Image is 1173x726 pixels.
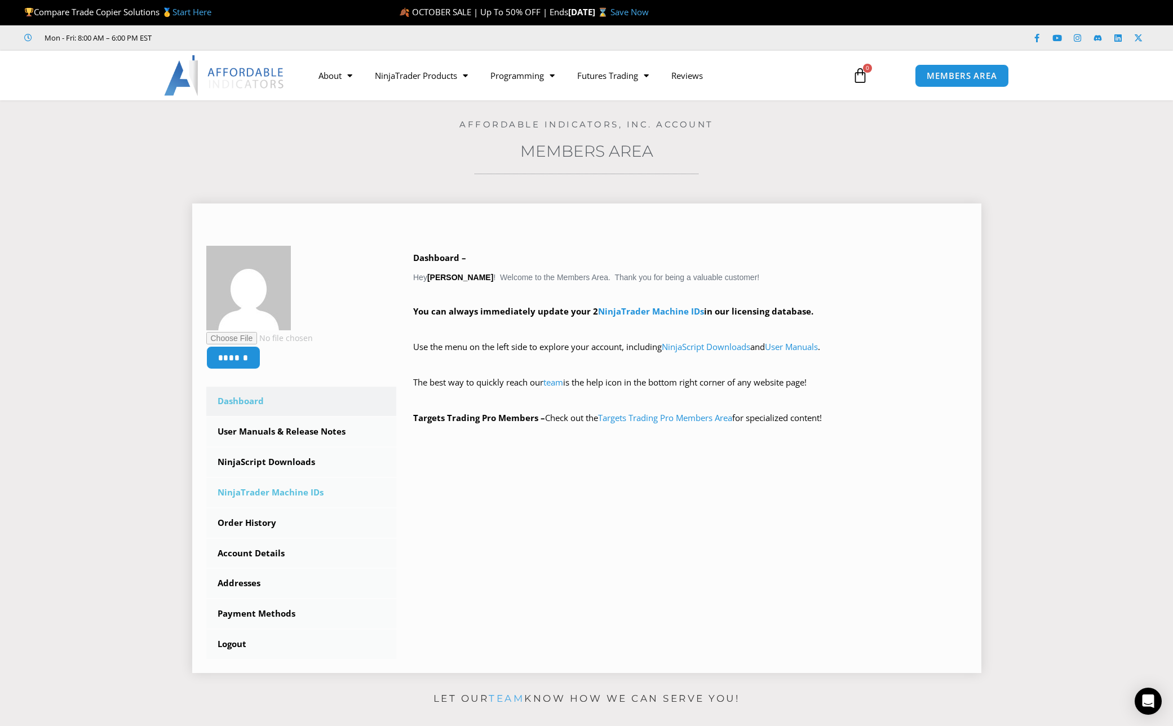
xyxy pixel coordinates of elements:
[479,63,566,88] a: Programming
[413,412,545,423] strong: Targets Trading Pro Members –
[206,508,397,538] a: Order History
[915,64,1009,87] a: MEMBERS AREA
[206,387,397,659] nav: Account pages
[413,410,967,426] p: Check out the for specialized content!
[25,8,33,16] img: 🏆
[206,599,397,628] a: Payment Methods
[206,569,397,598] a: Addresses
[413,375,967,406] p: The best way to quickly reach our is the help icon in the bottom right corner of any website page!
[206,246,291,330] img: 4498cd079c669b85faec9d007135e779e22293d983f6eee64029c8caea99c94f
[206,417,397,446] a: User Manuals & Release Notes
[765,341,818,352] a: User Manuals
[598,306,704,317] a: NinjaTrader Machine IDs
[399,6,568,17] span: 🍂 OCTOBER SALE | Up To 50% OFF | Ends
[307,63,364,88] a: About
[167,32,337,43] iframe: Customer reviews powered by Trustpilot
[206,478,397,507] a: NinjaTrader Machine IDs
[206,539,397,568] a: Account Details
[610,6,649,17] a: Save Now
[192,690,981,708] p: Let our know how we can serve you!
[598,412,732,423] a: Targets Trading Pro Members Area
[206,448,397,477] a: NinjaScript Downloads
[660,63,714,88] a: Reviews
[164,55,285,96] img: LogoAI | Affordable Indicators – NinjaTrader
[172,6,211,17] a: Start Here
[566,63,660,88] a: Futures Trading
[413,252,466,263] b: Dashboard –
[24,6,211,17] span: Compare Trade Copier Solutions 🥇
[427,273,493,282] strong: [PERSON_NAME]
[1135,688,1162,715] div: Open Intercom Messenger
[459,119,714,130] a: Affordable Indicators, Inc. Account
[568,6,610,17] strong: [DATE] ⌛
[307,63,839,88] nav: Menu
[42,31,152,45] span: Mon - Fri: 8:00 AM – 6:00 PM EST
[413,306,813,317] strong: You can always immediately update your 2 in our licensing database.
[489,693,524,704] a: team
[835,59,885,92] a: 0
[543,377,563,388] a: team
[662,341,750,352] a: NinjaScript Downloads
[863,64,872,73] span: 0
[364,63,479,88] a: NinjaTrader Products
[206,387,397,416] a: Dashboard
[413,250,967,426] div: Hey ! Welcome to the Members Area. Thank you for being a valuable customer!
[413,339,967,371] p: Use the menu on the left side to explore your account, including and .
[927,72,997,80] span: MEMBERS AREA
[206,630,397,659] a: Logout
[520,141,653,161] a: Members Area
